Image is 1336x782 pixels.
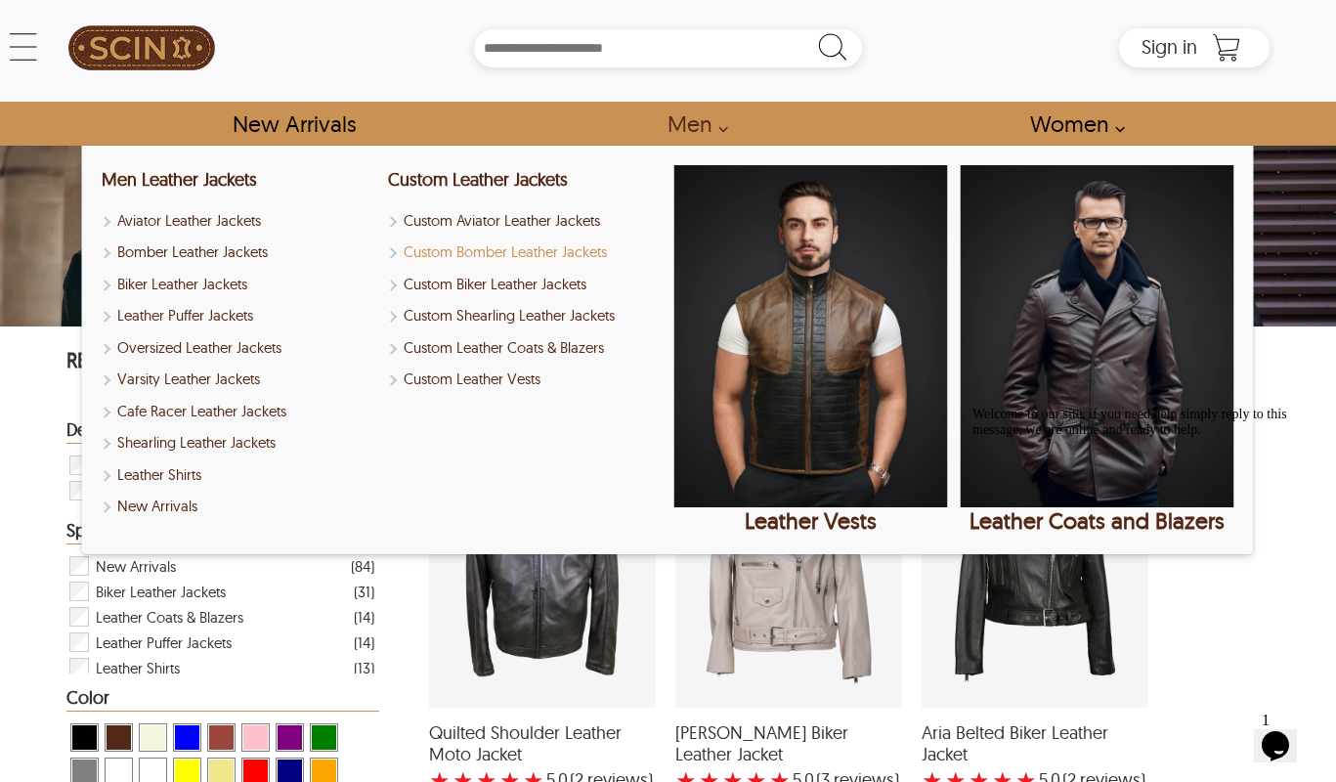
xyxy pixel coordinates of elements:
[96,579,226,604] span: Biker Leather Jackets
[102,369,375,391] a: Shop Varsity Leather Jackets
[207,723,236,752] div: View Cognac New Arrivals
[66,346,379,378] p: REFINE YOUR SEARCH
[8,8,323,38] span: Welcome to our site, if you need help simply reply to this message, we are online and ready to help.
[241,723,270,752] div: View Pink New Arrivals
[102,496,375,518] a: Shop New Arrivals
[210,102,377,146] a: Shop New Arrivals
[102,274,375,296] a: Shop Men Biker Leather Jackets
[675,722,902,764] span: Nora Belted Biker Leather Jacket
[102,464,375,487] a: Shop Leather Shirts
[96,655,180,680] span: Leather Shirts
[67,579,374,604] div: Filter Biker Leather Jackets New Arrivals
[66,688,379,712] div: Heading Filter New Arrivals by Color
[388,337,662,360] a: Shop Custom Leather Coats & Blazers
[139,723,167,752] div: View Beige New Arrivals
[674,165,948,535] a: Leather Vests
[351,554,374,579] div: ( 84 )
[961,165,1234,535] a: Leather Coats and Blazers
[67,655,374,680] div: Filter Leather Shirts New Arrivals
[70,723,99,752] div: View Black New Arrivals
[354,656,374,680] div: ( 13 )
[388,274,662,296] a: Shop Custom Biker Leather Jackets
[1142,41,1197,57] a: Sign in
[102,168,257,191] a: Shop Men Leather Jackets
[645,102,739,146] a: shop men's leather jackets
[102,337,375,360] a: Shop Oversized Leather Jackets
[674,165,948,507] img: Leather Vests
[388,210,662,233] a: Custom Aviator Leather Jackets
[67,604,374,630] div: Filter Leather Coats & Blazers New Arrivals
[965,399,1316,694] iframe: chat widget
[66,4,217,92] a: SCIN
[67,630,374,655] div: Filter Leather Puffer Jackets New Arrivals
[67,453,374,478] div: Filter Women New Arrivals
[961,507,1234,535] div: Leather Coats and Blazers
[1008,102,1136,146] a: Shop Women Leather Jackets
[96,553,176,579] span: New Arrivals
[276,723,304,752] div: View Purple New Arrivals
[102,210,375,233] a: Shop Men Aviator Leather Jackets
[173,723,201,752] div: View Blue New Arrivals
[388,168,568,191] a: Custom Leather Jackets
[102,241,375,264] a: Shop Men Bomber Leather Jackets
[1207,33,1246,63] a: Shopping Cart
[1254,704,1316,762] iframe: chat widget
[354,605,374,630] div: ( 14 )
[388,305,662,327] a: Shop Custom Shearling Leather Jackets
[102,305,375,327] a: Shop Leather Puffer Jackets
[67,478,374,503] div: Filter Men New Arrivals
[388,369,662,391] a: Shop Custom Leather Vests
[310,723,338,752] div: View Green New Arrivals
[961,165,1234,507] img: Leather Coats and Blazers
[96,604,243,630] span: Leather Coats & Blazers
[96,630,232,655] span: Leather Puffer Jackets
[67,553,374,579] div: Filter New Arrivals New Arrivals
[354,580,374,604] div: ( 31 )
[102,401,375,423] a: Shop Men Cafe Racer Leather Jackets
[102,432,375,455] a: Shop Men Shearling Leather Jackets
[674,507,948,535] div: Leather Vests
[105,723,133,752] div: View Brown ( Brand Color ) New Arrivals
[66,420,379,444] div: Heading Filter New Arrivals by Department
[68,4,215,92] img: SCIN
[388,241,662,264] a: Shop Custom Bomber Leather Jackets
[66,521,379,544] div: Heading Filter New Arrivals by Special Stores
[8,8,360,39] div: Welcome to our site, if you need help simply reply to this message, we are online and ready to help.
[922,722,1148,764] span: Aria Belted Biker Leather Jacket
[354,630,374,655] div: ( 14 )
[1142,34,1197,59] span: Sign in
[429,722,656,764] span: Quilted Shoulder Leather Moto Jacket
